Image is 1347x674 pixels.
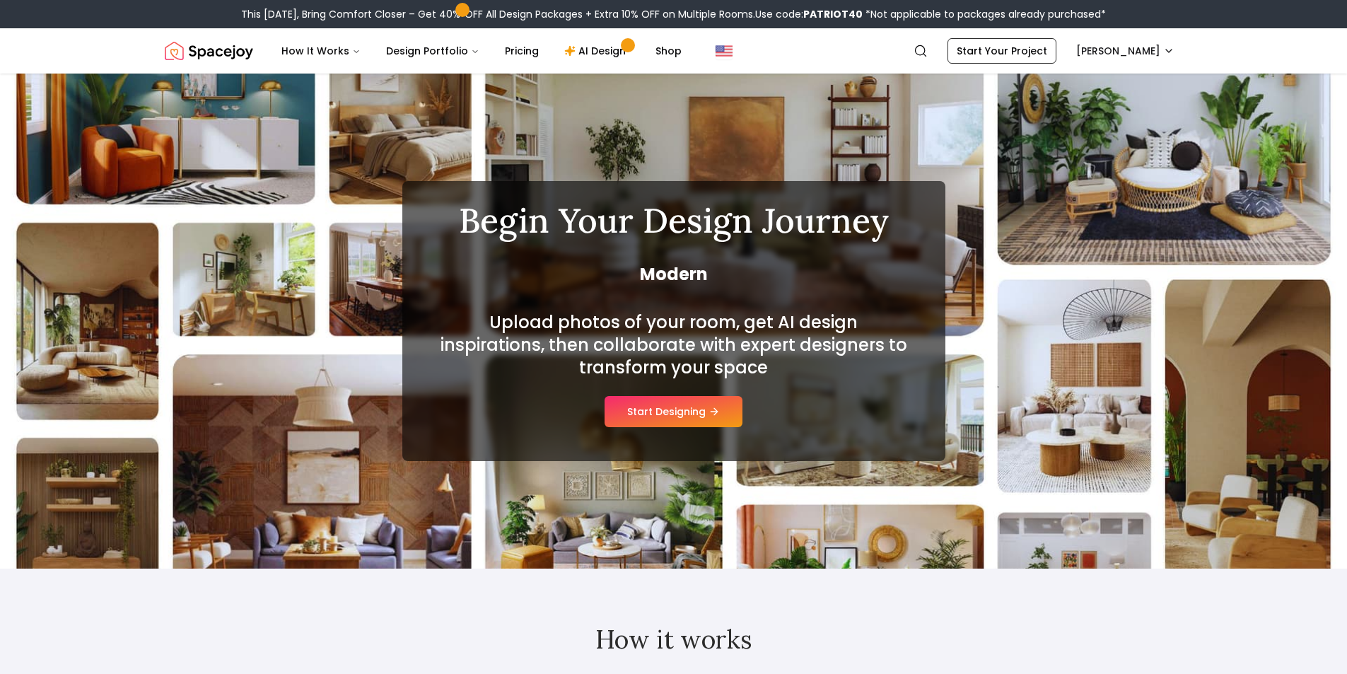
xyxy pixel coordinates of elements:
h2: How it works [244,625,1104,653]
h1: Begin Your Design Journey [436,204,911,238]
button: Start Designing [605,396,742,427]
div: This [DATE], Bring Comfort Closer – Get 40% OFF All Design Packages + Extra 10% OFF on Multiple R... [241,7,1106,21]
span: *Not applicable to packages already purchased* [863,7,1106,21]
img: Spacejoy Logo [165,37,253,65]
nav: Global [165,28,1183,74]
a: Spacejoy [165,37,253,65]
a: AI Design [553,37,641,65]
button: Design Portfolio [375,37,491,65]
a: Start Your Project [947,38,1056,64]
b: PATRIOT40 [803,7,863,21]
img: United States [716,42,733,59]
a: Shop [644,37,693,65]
button: [PERSON_NAME] [1068,38,1183,64]
button: How It Works [270,37,372,65]
h2: Upload photos of your room, get AI design inspirations, then collaborate with expert designers to... [436,311,911,379]
span: Modern [436,263,911,286]
nav: Main [270,37,693,65]
a: Pricing [494,37,550,65]
span: Use code: [755,7,863,21]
